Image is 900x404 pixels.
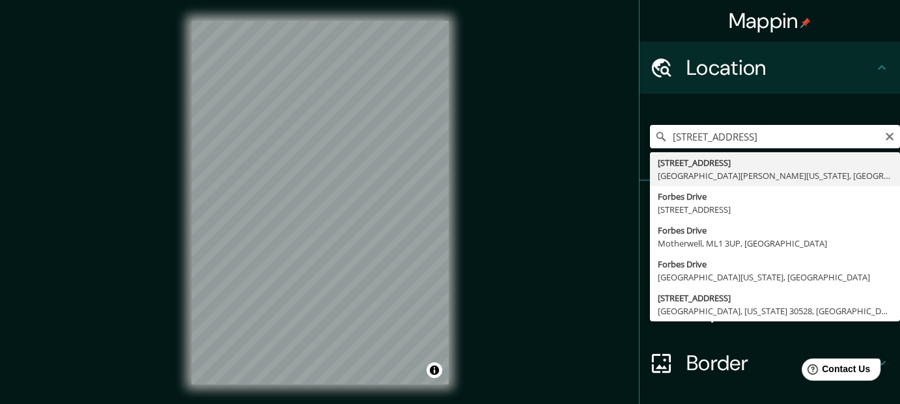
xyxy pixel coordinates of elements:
[658,190,892,203] div: Forbes Drive
[658,304,892,317] div: [GEOGRAPHIC_DATA], [US_STATE] 30528, [GEOGRAPHIC_DATA]
[686,55,874,81] h4: Location
[640,42,900,94] div: Location
[427,362,442,378] button: Toggle attribution
[658,156,892,169] div: [STREET_ADDRESS]
[640,181,900,233] div: Pins
[658,237,892,250] div: Motherwell, ML1 3UP, [GEOGRAPHIC_DATA]
[658,169,892,182] div: [GEOGRAPHIC_DATA][PERSON_NAME][US_STATE], [GEOGRAPHIC_DATA]
[640,233,900,285] div: Style
[800,18,811,28] img: pin-icon.png
[191,21,449,384] canvas: Map
[650,125,900,148] input: Pick your city or area
[686,298,874,324] h4: Layout
[784,353,886,390] iframe: Help widget launcher
[640,337,900,389] div: Border
[686,350,874,376] h4: Border
[640,285,900,337] div: Layout
[729,8,811,34] h4: Mappin
[658,224,892,237] div: Forbes Drive
[658,258,892,271] div: Forbes Drive
[658,291,892,304] div: [STREET_ADDRESS]
[884,129,895,142] button: Clear
[658,203,892,216] div: [STREET_ADDRESS]
[658,271,892,284] div: [GEOGRAPHIC_DATA][US_STATE], [GEOGRAPHIC_DATA]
